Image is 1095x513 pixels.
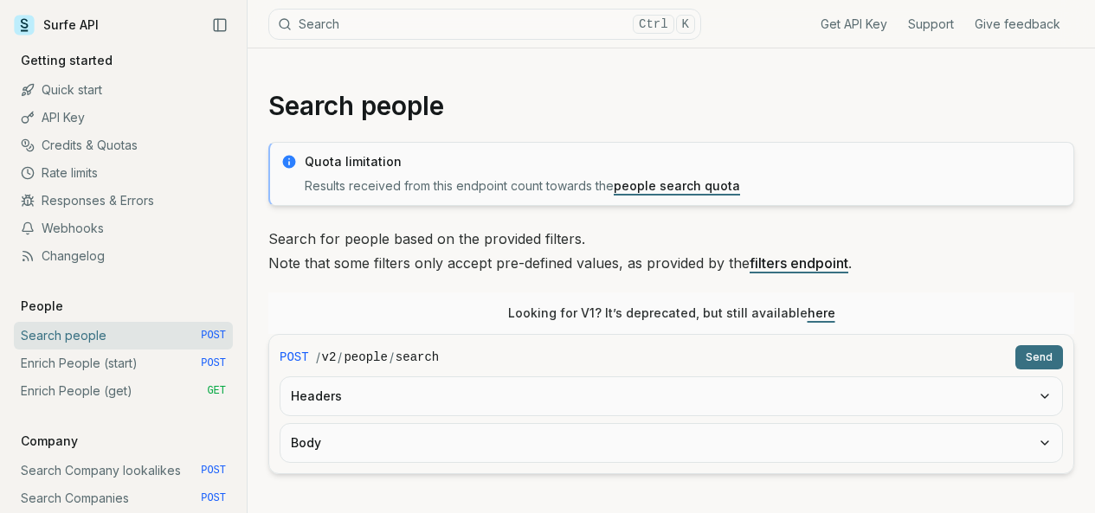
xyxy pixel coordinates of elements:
[268,227,1074,275] p: Search for people based on the provided filters. Note that some filters only accept pre-defined v...
[305,153,1063,170] p: Quota limitation
[14,187,233,215] a: Responses & Errors
[201,356,226,370] span: POST
[268,9,701,40] button: SearchCtrlK
[207,384,226,398] span: GET
[14,322,233,349] a: Search people POST
[14,349,233,377] a: Enrich People (start) POST
[908,16,954,33] a: Support
[280,377,1062,415] button: Headers
[14,104,233,131] a: API Key
[633,15,674,34] kbd: Ctrl
[14,457,233,484] a: Search Company lookalikes POST
[201,491,226,505] span: POST
[1015,345,1063,369] button: Send
[14,298,70,315] p: People
[750,254,848,272] a: filters endpoint
[396,349,439,366] code: search
[14,215,233,242] a: Webhooks
[207,12,233,38] button: Collapse Sidebar
[14,159,233,187] a: Rate limits
[808,305,835,320] a: here
[280,424,1062,462] button: Body
[614,178,740,193] a: people search quota
[201,329,226,343] span: POST
[344,349,387,366] code: people
[14,242,233,270] a: Changelog
[316,349,320,366] span: /
[14,12,99,38] a: Surfe API
[14,484,233,512] a: Search Companies POST
[268,90,1074,121] h1: Search people
[821,16,887,33] a: Get API Key
[201,464,226,478] span: POST
[676,15,695,34] kbd: K
[975,16,1060,33] a: Give feedback
[322,349,337,366] code: v2
[14,52,119,69] p: Getting started
[305,177,1063,195] p: Results received from this endpoint count towards the
[14,433,85,450] p: Company
[390,349,394,366] span: /
[14,76,233,104] a: Quick start
[508,305,835,322] p: Looking for V1? It’s deprecated, but still available
[14,377,233,405] a: Enrich People (get) GET
[14,131,233,159] a: Credits & Quotas
[338,349,342,366] span: /
[280,349,309,366] span: POST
